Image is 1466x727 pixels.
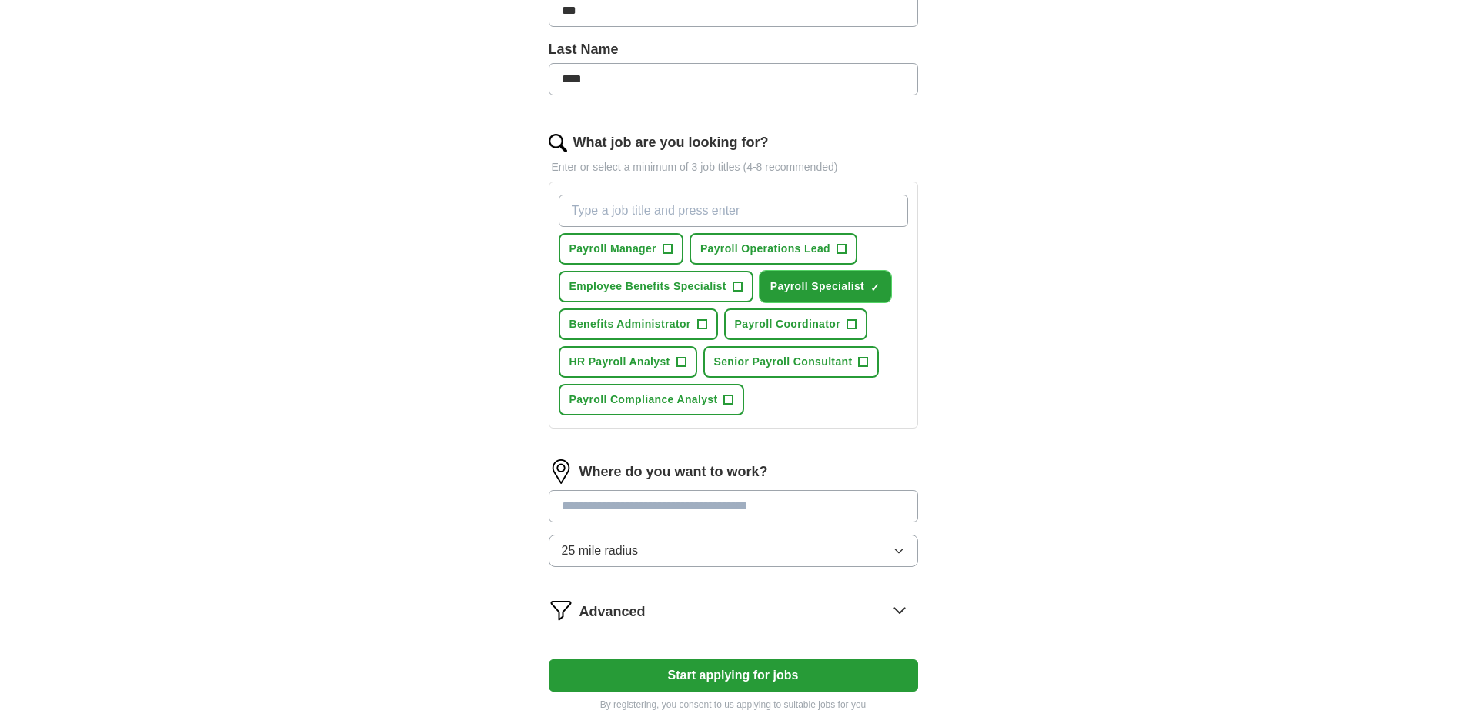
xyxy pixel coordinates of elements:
p: By registering, you consent to us applying to suitable jobs for you [549,698,918,712]
input: Type a job title and press enter [559,195,908,227]
span: ✓ [870,282,880,294]
img: search.png [549,134,567,152]
span: Payroll Compliance Analyst [569,392,718,408]
span: 25 mile radius [562,542,639,560]
span: Payroll Specialist [770,278,864,295]
button: 25 mile radius [549,535,918,567]
img: location.png [549,459,573,484]
button: HR Payroll Analyst [559,346,697,378]
p: Enter or select a minimum of 3 job titles (4-8 recommended) [549,159,918,175]
button: Payroll Compliance Analyst [559,384,745,415]
img: filter [549,598,573,622]
span: Payroll Operations Lead [700,241,830,257]
label: Where do you want to work? [579,462,768,482]
span: Benefits Administrator [569,316,691,332]
span: Employee Benefits Specialist [569,278,726,295]
button: Employee Benefits Specialist [559,271,753,302]
button: Benefits Administrator [559,308,718,340]
span: HR Payroll Analyst [569,354,670,370]
span: Payroll Manager [569,241,656,257]
label: What job are you looking for? [573,132,769,153]
span: Advanced [579,602,646,622]
label: Last Name [549,39,918,60]
button: Start applying for jobs [549,659,918,692]
button: Payroll Coordinator [724,308,867,340]
button: Payroll Specialist✓ [760,271,891,302]
span: Senior Payroll Consultant [714,354,853,370]
button: Payroll Operations Lead [690,233,857,265]
button: Payroll Manager [559,233,683,265]
span: Payroll Coordinator [735,316,840,332]
button: Senior Payroll Consultant [703,346,880,378]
